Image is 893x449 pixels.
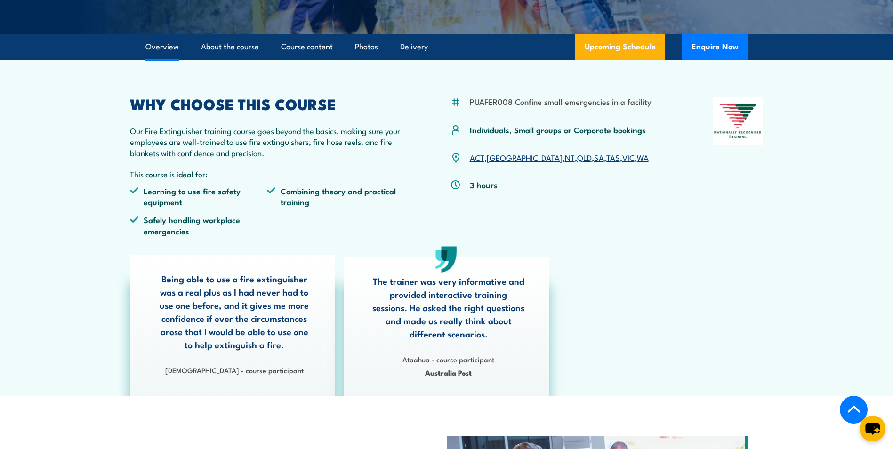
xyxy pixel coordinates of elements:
a: QLD [577,152,592,163]
strong: [DEMOGRAPHIC_DATA] - course participant [165,365,304,375]
li: Combining theory and practical training [267,185,404,208]
a: Overview [145,34,179,59]
p: , , , , , , , [470,152,649,163]
p: 3 hours [470,179,498,190]
p: Being able to use a fire extinguisher was a real plus as I had never had to use one before, and i... [158,272,311,351]
a: About the course [201,34,259,59]
a: ACT [470,152,484,163]
a: Course content [281,34,333,59]
a: Delivery [400,34,428,59]
a: VIC [622,152,635,163]
p: The trainer was very informative and provided interactive training sessions. He asked the right q... [372,274,525,340]
img: Nationally Recognised Training logo. [713,97,764,145]
h2: WHY CHOOSE THIS COURSE [130,97,405,110]
p: Our Fire Extinguisher training course goes beyond the basics, making sure your employees are well... [130,125,405,158]
a: Upcoming Schedule [575,34,665,60]
a: Photos [355,34,378,59]
p: Individuals, Small groups or Corporate bookings [470,124,646,135]
a: WA [637,152,649,163]
a: NT [565,152,575,163]
li: Learning to use fire safety equipment [130,185,267,208]
li: Safely handling workplace emergencies [130,214,267,236]
p: This course is ideal for: [130,168,405,179]
button: Enquire Now [682,34,748,60]
a: SA [594,152,604,163]
span: Australia Post [372,367,525,378]
a: TAS [606,152,620,163]
strong: Ataahua - course participant [402,354,494,364]
li: PUAFER008 Confine small emergencies in a facility [470,96,652,107]
button: chat-button [860,416,885,441]
a: [GEOGRAPHIC_DATA] [487,152,563,163]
